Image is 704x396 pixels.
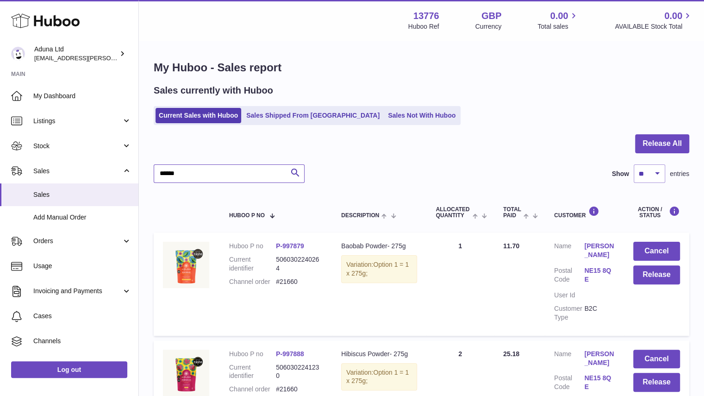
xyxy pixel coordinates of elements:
[276,277,323,286] dd: #21660
[426,233,494,335] td: 1
[341,350,417,358] div: Hibiscus Powder- 275g
[229,363,276,381] dt: Current identifier
[229,255,276,273] dt: Current identifier
[584,374,614,391] a: NE15 8QE
[154,60,689,75] h1: My Huboo - Sales report
[276,242,304,250] a: P-997879
[341,242,417,251] div: Baobab Powder- 275g
[612,170,629,178] label: Show
[635,134,689,153] button: Release All
[33,213,131,222] span: Add Manual Order
[550,10,568,22] span: 0.00
[664,10,682,22] span: 0.00
[33,312,131,321] span: Cases
[584,350,614,367] a: [PERSON_NAME]
[229,213,265,219] span: Huboo P no
[11,47,25,61] img: deborahe.kamara@aduna.com
[537,22,579,31] span: Total sales
[503,207,521,219] span: Total paid
[341,255,417,283] div: Variation:
[229,277,276,286] dt: Channel order
[33,190,131,199] span: Sales
[33,287,122,295] span: Invoicing and Payments
[229,385,276,394] dt: Channel order
[229,350,276,358] dt: Huboo P no
[276,363,323,381] dd: 5060302241230
[33,142,122,151] span: Stock
[34,54,235,62] span: [EMAIL_ADDRESS][PERSON_NAME][PERSON_NAME][DOMAIN_NAME]
[615,10,693,31] a: 0.00 AVAILABLE Stock Total
[33,117,122,126] span: Listings
[33,262,131,270] span: Usage
[633,373,680,392] button: Release
[341,363,417,391] div: Variation:
[554,374,584,394] dt: Postal Code
[276,350,304,358] a: P-997888
[554,304,584,322] dt: Customer Type
[413,10,439,22] strong: 13776
[633,206,680,219] div: Action / Status
[633,242,680,261] button: Cancel
[408,22,439,31] div: Huboo Ref
[276,385,323,394] dd: #21660
[670,170,689,178] span: entries
[385,108,459,123] a: Sales Not With Huboo
[475,22,502,31] div: Currency
[34,45,118,63] div: Aduna Ltd
[584,304,614,322] dd: B2C
[33,92,131,101] span: My Dashboard
[243,108,383,123] a: Sales Shipped From [GEOGRAPHIC_DATA]
[615,22,693,31] span: AVAILABLE Stock Total
[346,369,409,385] span: Option 1 = 1 x 275g;
[554,266,584,286] dt: Postal Code
[554,291,584,300] dt: User Id
[33,167,122,176] span: Sales
[584,242,614,259] a: [PERSON_NAME]
[276,255,323,273] dd: 5060302240264
[436,207,470,219] span: ALLOCATED Quantity
[554,350,584,370] dt: Name
[156,108,241,123] a: Current Sales with Huboo
[11,361,127,378] a: Log out
[633,350,680,369] button: Cancel
[163,350,209,396] img: HIBISCUS-POWDER-POUCH-FOP-CHALK.jpg
[154,84,273,97] h2: Sales currently with Huboo
[33,337,131,346] span: Channels
[346,261,409,277] span: Option 1 = 1 x 275g;
[633,265,680,284] button: Release
[554,242,584,262] dt: Name
[554,206,615,219] div: Customer
[503,242,519,250] span: 11.70
[341,213,379,219] span: Description
[481,10,501,22] strong: GBP
[537,10,579,31] a: 0.00 Total sales
[584,266,614,284] a: NE15 8QE
[503,350,519,358] span: 25.18
[163,242,209,288] img: BAOBAB-POWDER-POUCH-FOP-CHALK.jpg
[229,242,276,251] dt: Huboo P no
[33,237,122,245] span: Orders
